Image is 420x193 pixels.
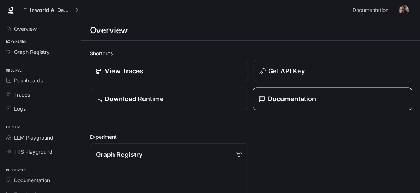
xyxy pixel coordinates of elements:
[397,3,411,17] button: User avatar
[90,23,128,38] h1: Overview
[3,22,78,35] a: Overview
[30,7,71,13] p: Inworld AI Demos
[14,77,43,84] span: Dashboards
[105,94,164,104] p: Download Runtime
[269,66,305,76] p: Get API Key
[19,3,82,17] button: All workspaces
[3,74,78,87] a: Dashboards
[14,48,50,56] span: Graph Registry
[353,6,388,15] span: Documentation
[3,46,78,58] a: Graph Registry
[3,102,78,115] a: Logs
[14,148,53,155] span: TTS Playground
[14,105,26,112] span: Logs
[14,91,30,98] span: Traces
[268,94,316,104] p: Documentation
[3,131,78,144] a: LLM Playground
[96,150,142,159] p: Graph Registry
[90,60,248,82] a: View Traces
[90,88,248,110] a: Download Runtime
[399,5,409,15] img: User avatar
[3,145,78,158] a: TTS Playground
[254,60,412,82] button: Get API Key
[14,25,37,33] span: Overview
[90,50,411,57] h2: Shortcuts
[3,88,78,101] a: Traces
[90,133,411,141] h2: Experiment
[14,176,50,184] span: Documentation
[3,174,78,186] a: Documentation
[350,3,394,17] a: Documentation
[105,66,144,76] p: View Traces
[14,134,53,141] span: LLM Playground
[253,88,412,110] a: Documentation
